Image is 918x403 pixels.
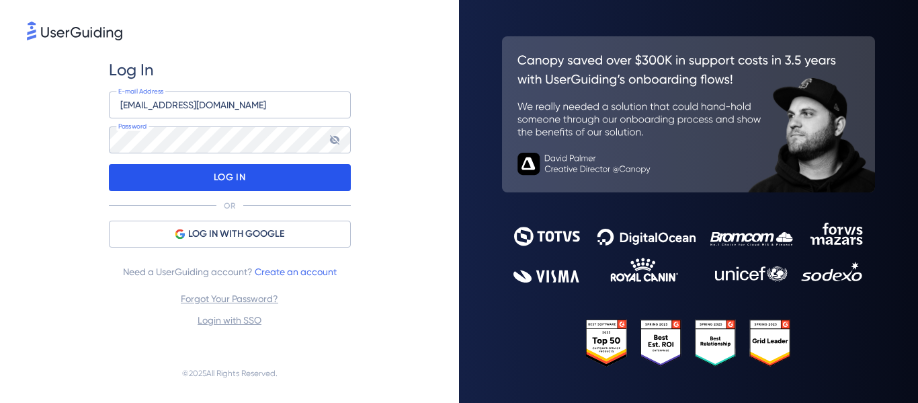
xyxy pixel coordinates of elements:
[214,167,245,188] p: LOG IN
[109,59,154,81] span: Log In
[502,36,875,192] img: 26c0aa7c25a843aed4baddd2b5e0fa68.svg
[188,226,284,242] span: LOG IN WITH GOOGLE
[586,320,791,367] img: 25303e33045975176eb484905ab012ff.svg
[198,315,261,326] a: Login with SSO
[109,91,351,118] input: example@company.com
[255,266,337,277] a: Create an account
[27,22,122,40] img: 8faab4ba6bc7696a72372aa768b0286c.svg
[513,223,864,283] img: 9302ce2ac39453076f5bc0f2f2ca889b.svg
[224,200,235,211] p: OR
[123,264,337,280] span: Need a UserGuiding account?
[182,365,278,381] span: © 2025 All Rights Reserved.
[181,293,278,304] a: Forgot Your Password?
